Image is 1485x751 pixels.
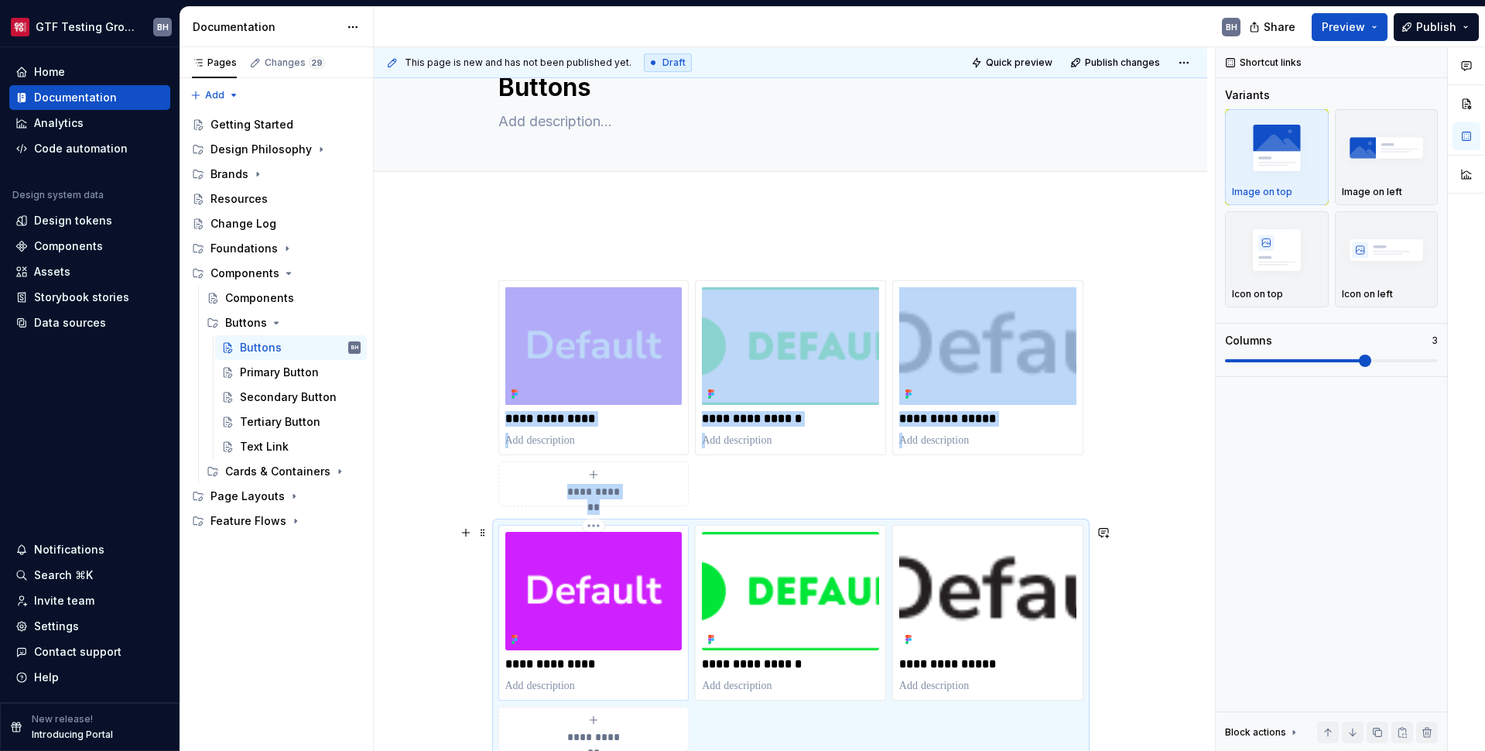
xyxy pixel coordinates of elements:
img: placeholder [1232,221,1322,278]
div: Page Layouts [210,489,285,504]
img: placeholder [1342,221,1432,278]
div: BH [351,340,358,355]
div: Foundations [210,241,278,256]
div: Getting Started [210,117,293,132]
button: Publish [1394,13,1479,41]
p: 3 [1432,334,1438,347]
div: Storybook stories [34,290,129,305]
a: Code automation [9,136,170,161]
img: placeholder [1342,119,1432,176]
div: Components [210,266,279,281]
span: This page is new and has not been published yet. [405,57,631,69]
button: Quick preview [967,52,1059,74]
button: Contact support [9,640,170,664]
button: Preview [1312,13,1387,41]
span: 29 [309,57,325,69]
div: Columns [1225,333,1272,348]
a: Primary Button [215,360,367,385]
a: Documentation [9,85,170,110]
button: placeholderIcon on left [1335,211,1439,307]
span: Publish [1416,19,1456,35]
p: New release! [32,713,93,725]
span: Preview [1322,19,1365,35]
button: Help [9,665,170,690]
p: Icon on left [1342,288,1393,300]
div: Buttons [200,310,367,335]
div: Feature Flows [210,513,286,529]
div: Cards & Containers [200,459,367,484]
img: 6b37c819-52cd-4ff0-8da5-3d13ecde31a7.png [899,287,1076,405]
p: Image on top [1232,186,1292,198]
div: Variants [1225,87,1270,103]
div: Resources [210,191,268,207]
img: 2694b6ec-06ce-4e46-ba10-954dfab5a328.png [505,532,683,650]
div: Data sources [34,315,106,331]
div: Page Layouts [186,484,367,509]
a: ButtonsBH [215,335,367,360]
div: Cards & Containers [225,464,330,479]
div: Components [34,238,103,254]
a: Secondary Button [215,385,367,410]
img: 6b37c819-52cd-4ff0-8da5-3d13ecde31a7.png [899,532,1076,650]
button: Search ⌘K [9,563,170,588]
div: Components [225,290,294,306]
button: placeholderImage on top [1225,109,1329,205]
a: Settings [9,614,170,639]
span: Quick preview [986,57,1052,69]
div: Changes [265,57,325,69]
div: Block actions [1225,722,1300,743]
a: Storybook stories [9,285,170,310]
div: Assets [34,264,70,279]
img: 2694b6ec-06ce-4e46-ba10-954dfab5a328.png [505,287,683,405]
button: placeholderImage on left [1335,109,1439,205]
div: Design system data [12,189,104,201]
div: Page tree [186,112,367,533]
div: Code automation [34,141,128,156]
p: Introducing Portal [32,729,113,741]
a: Getting Started [186,112,367,137]
div: Analytics [34,115,84,131]
img: 7314b8d7-ebae-4170-a466-01ebbc1bb3f9.png [702,532,879,650]
div: Invite team [34,593,94,609]
button: GTF Testing GroundsBH [3,10,176,43]
div: Brands [210,166,248,182]
div: Design Philosophy [186,137,367,162]
img: 7314b8d7-ebae-4170-a466-01ebbc1bb3f9.png [702,287,879,405]
div: Design tokens [34,213,112,228]
div: Brands [186,162,367,187]
div: Design Philosophy [210,142,312,157]
div: Buttons [240,340,282,355]
div: Home [34,64,65,80]
button: Notifications [9,537,170,562]
div: GTF Testing Grounds [36,19,135,35]
div: Components [186,261,367,286]
div: Change Log [210,216,276,231]
p: Image on left [1342,186,1402,198]
div: Settings [34,619,79,634]
div: Buttons [225,315,267,331]
div: Help [34,670,59,685]
textarea: Buttons [495,69,1080,106]
a: Resources [186,187,367,211]
a: Design tokens [9,208,170,233]
div: Tertiary Button [240,414,320,430]
a: Invite team [9,588,170,613]
span: Add [205,89,224,101]
div: Documentation [193,19,339,35]
a: Change Log [186,211,367,236]
button: Share [1241,13,1305,41]
div: Foundations [186,236,367,261]
span: Draft [662,57,686,69]
a: Data sources [9,310,170,335]
div: Documentation [34,90,117,105]
button: Add [186,84,244,106]
div: Secondary Button [240,389,337,405]
div: Text Link [240,439,289,454]
a: Tertiary Button [215,410,367,434]
div: Search ⌘K [34,568,93,583]
div: Primary Button [240,365,319,380]
a: Analytics [9,111,170,135]
button: placeholderIcon on top [1225,211,1329,307]
a: Components [9,234,170,259]
span: Share [1264,19,1295,35]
